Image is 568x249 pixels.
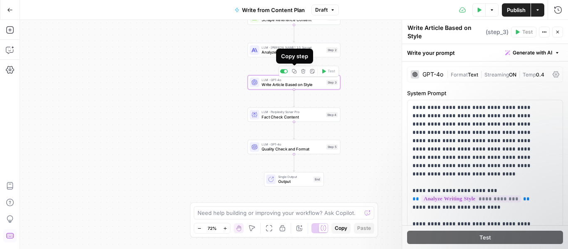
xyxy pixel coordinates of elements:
label: System Prompt [407,89,563,97]
span: Write from Content Plan [242,6,305,14]
span: Temp [523,71,536,78]
button: Test [511,27,536,37]
div: LLM · Perplexity Sonar ProFact Check ContentStep 4 [247,108,340,122]
span: Write Article Based on Style [262,81,324,87]
div: LLM · [PERSON_NAME] 3.5 SonnetAnalyze Writing StyleStep 2 [247,43,340,57]
span: Fact Check Content [262,114,324,120]
span: LLM · Perplexity Sonar Pro [262,110,324,115]
div: Step 3 [326,80,338,85]
div: Single OutputOutputEnd [247,172,340,187]
button: Generate with AI [502,47,563,58]
div: GPT-4o [422,71,443,77]
div: LLM · GPT-4oQuality Check and FormatStep 5 [247,140,340,154]
g: Edge from step_3 to step_4 [293,89,295,107]
span: Copy [335,224,347,232]
span: LLM · GPT-4o [262,77,324,82]
span: Scrape Reference Content [262,17,324,23]
span: Publish [507,6,526,14]
button: Test [319,67,338,75]
span: Draft [315,6,328,14]
span: LLM · [PERSON_NAME] 3.5 Sonnet [262,45,324,50]
button: Test [407,231,563,244]
button: Write from Content Plan [230,3,310,17]
button: Paste [354,223,374,234]
span: Test [522,28,533,36]
span: Analyze Writing Style [262,49,324,55]
span: 0.4 [536,71,544,78]
span: LLM · GPT-4o [262,142,324,147]
div: Scrape Reference ContentStep 1 [247,10,340,25]
g: Edge from step_1 to step_2 [293,25,295,42]
span: | [516,70,523,78]
div: Step 2 [326,47,338,53]
g: Edge from step_4 to step_5 [293,122,295,139]
span: | [478,70,484,78]
div: LLM · GPT-4oWrite Article Based on StyleStep 3Test [247,75,340,90]
div: Step 1 [327,15,338,20]
span: Text [468,71,478,78]
span: | [447,70,451,78]
button: Copy [331,223,351,234]
span: Generate with AI [513,49,552,57]
div: End [314,177,321,182]
div: Step 5 [326,144,338,150]
textarea: Write Article Based on Style [407,24,484,40]
span: Quality Check and Format [262,146,324,152]
g: Edge from step_5 to end [293,154,295,172]
span: Output [278,178,311,184]
span: ON [509,71,516,78]
span: Single Output [278,174,311,179]
span: Test [328,69,335,74]
button: Publish [502,3,531,17]
span: ( step_3 ) [486,28,509,36]
span: Paste [357,224,371,232]
span: Format [451,71,468,78]
span: Streaming [484,71,509,78]
span: Test [479,233,491,242]
div: Copy step [281,52,308,60]
div: Write your prompt [402,44,568,61]
div: Step 4 [326,112,338,117]
button: Draft [311,5,339,15]
span: 72% [207,225,217,232]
